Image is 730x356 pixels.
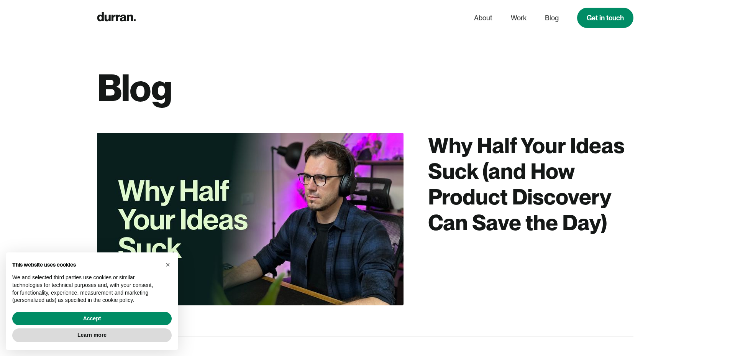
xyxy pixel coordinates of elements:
[12,328,172,342] button: Learn more
[97,68,633,108] h1: Blog
[511,11,527,25] a: Work
[97,10,136,25] a: home
[577,8,633,28] a: Get in touch
[12,312,172,326] button: Accept
[162,259,174,271] button: Close this notice
[12,262,159,268] h2: This website uses cookies
[428,133,633,236] div: Why Half Your Ideas Suck (and How Product Discovery Can Save the Day)
[12,274,159,304] p: We and selected third parties use cookies or similar technologies for technical purposes and, wit...
[166,260,170,269] span: ×
[474,11,492,25] a: About
[545,11,559,25] a: Blog
[97,133,633,305] a: Why Half Your Ideas Suck (and How Product Discovery Can Save the Day)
